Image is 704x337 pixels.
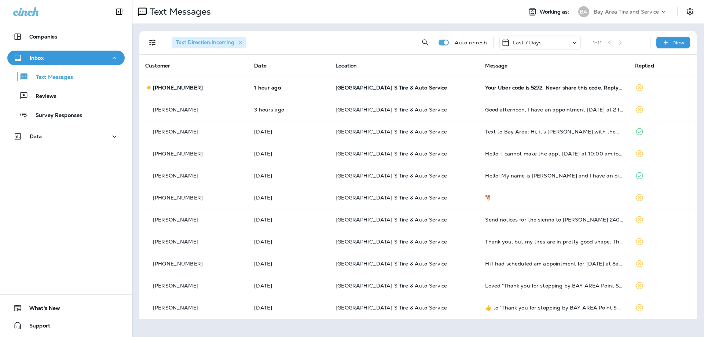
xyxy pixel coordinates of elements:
p: Auto refresh [455,40,487,45]
span: [GEOGRAPHIC_DATA] S Tire & Auto Service [335,84,447,91]
p: New [673,40,685,45]
button: Filters [145,35,160,50]
p: [PHONE_NUMBER] [153,261,203,267]
span: Working as: [540,9,571,15]
p: Text Messages [147,6,211,17]
p: Sep 17, 2025 01:52 PM [254,85,324,91]
div: Hello! My name is Magdalena and I have an oil change & all 4 tire replacement for my 2017 Honda A... [485,173,623,179]
button: What's New [7,301,125,315]
div: ​👍​ to “ Thank you for stopping by BAY AREA Point S Tire & Auto Service! If you're happy with the... [485,305,623,311]
div: Send notices for the sienna to Paul 2404265586 [485,217,623,223]
p: Sep 11, 2025 10:36 AM [254,239,324,245]
p: [PERSON_NAME] [153,173,198,179]
p: [PERSON_NAME] [153,107,198,113]
p: [PERSON_NAME] [153,283,198,289]
p: Sep 14, 2025 08:21 PM [254,173,324,179]
button: Data [7,129,125,144]
p: Data [30,133,42,139]
button: Survey Responses [7,107,125,122]
div: Hi I had scheduled am appointment for Monday at 8am. Can I reschedule that for Wednesday with a t... [485,261,623,267]
p: [PHONE_NUMBER] [153,195,203,201]
p: [PHONE_NUMBER] [153,151,203,157]
div: Good afternoon, I have an appointment today at 2 for an oil change, unfortunately I won't be able... [485,107,623,113]
span: Text Direction : Incoming [176,39,234,45]
p: Sep 16, 2025 07:54 AM [254,129,324,135]
span: [GEOGRAPHIC_DATA] S Tire & Auto Service [335,282,447,289]
span: [GEOGRAPHIC_DATA] S Tire & Auto Service [335,304,447,311]
button: Inbox [7,51,125,65]
div: Loved “Thank you for stopping by BAY AREA Point S Tire & Auto Service! If you're happy with the s... [485,283,623,289]
span: [GEOGRAPHIC_DATA] S Tire & Auto Service [335,260,447,267]
button: Companies [7,29,125,44]
p: Sep 12, 2025 05:58 PM [254,195,324,201]
button: Search Messages [418,35,433,50]
span: [GEOGRAPHIC_DATA] S Tire & Auto Service [335,150,447,157]
p: Bay Area Tire and Service [594,9,659,15]
span: Message [485,62,507,69]
p: [PERSON_NAME] [153,305,198,311]
p: [PERSON_NAME] [153,239,198,245]
p: Companies [29,34,57,40]
p: Sep 10, 2025 07:13 PM [254,305,324,311]
span: Replied [635,62,654,69]
p: Survey Responses [28,112,82,119]
span: Date [254,62,267,69]
span: [GEOGRAPHIC_DATA] S Tire & Auto Service [335,172,447,179]
div: 🐕 [485,195,623,201]
p: Sep 12, 2025 10:06 AM [254,217,324,223]
span: Location [335,62,357,69]
p: Sep 11, 2025 07:51 AM [254,283,324,289]
div: Text Direction:Incoming [172,37,246,48]
p: [PERSON_NAME] [153,217,198,223]
span: What's New [22,305,60,314]
p: [PERSON_NAME] [153,129,198,135]
p: Sep 15, 2025 03:19 PM [254,151,324,157]
button: Settings [683,5,697,18]
p: Last 7 Days [513,40,542,45]
div: 1 - 11 [593,40,602,45]
div: Thank you, but my tires are in pretty good shape. Thanks for your concern. [485,239,623,245]
span: [GEOGRAPHIC_DATA] S Tire & Auto Service [335,128,447,135]
span: [GEOGRAPHIC_DATA] S Tire & Auto Service [335,238,447,245]
p: Sep 11, 2025 09:30 AM [254,261,324,267]
span: Customer [145,62,170,69]
p: Sep 17, 2025 12:06 PM [254,107,324,113]
span: [GEOGRAPHIC_DATA] S Tire & Auto Service [335,106,447,113]
p: Text Messages [29,74,73,81]
button: Text Messages [7,69,125,84]
p: Reviews [28,93,56,100]
span: [GEOGRAPHIC_DATA] S Tire & Auto Service [335,194,447,201]
p: Inbox [30,55,44,61]
span: Support [22,323,50,331]
div: Hello. I cannot make the appt tomorrow at 10:00 am for oil change. [485,151,623,157]
p: [PHONE_NUMBER] [153,85,203,91]
button: Support [7,318,125,333]
div: Text to Bay Area: Hi, it’s Dan Landry with the 2019 Impreza, we’ve owned it since new. Never in a... [485,129,623,135]
button: Collapse Sidebar [109,4,129,19]
div: Your Uber code is 5272. Never share this code. Reply STOP ALL to unsubscribe. [485,85,623,91]
button: Reviews [7,88,125,103]
span: [GEOGRAPHIC_DATA] S Tire & Auto Service [335,216,447,223]
div: BA [578,6,589,17]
